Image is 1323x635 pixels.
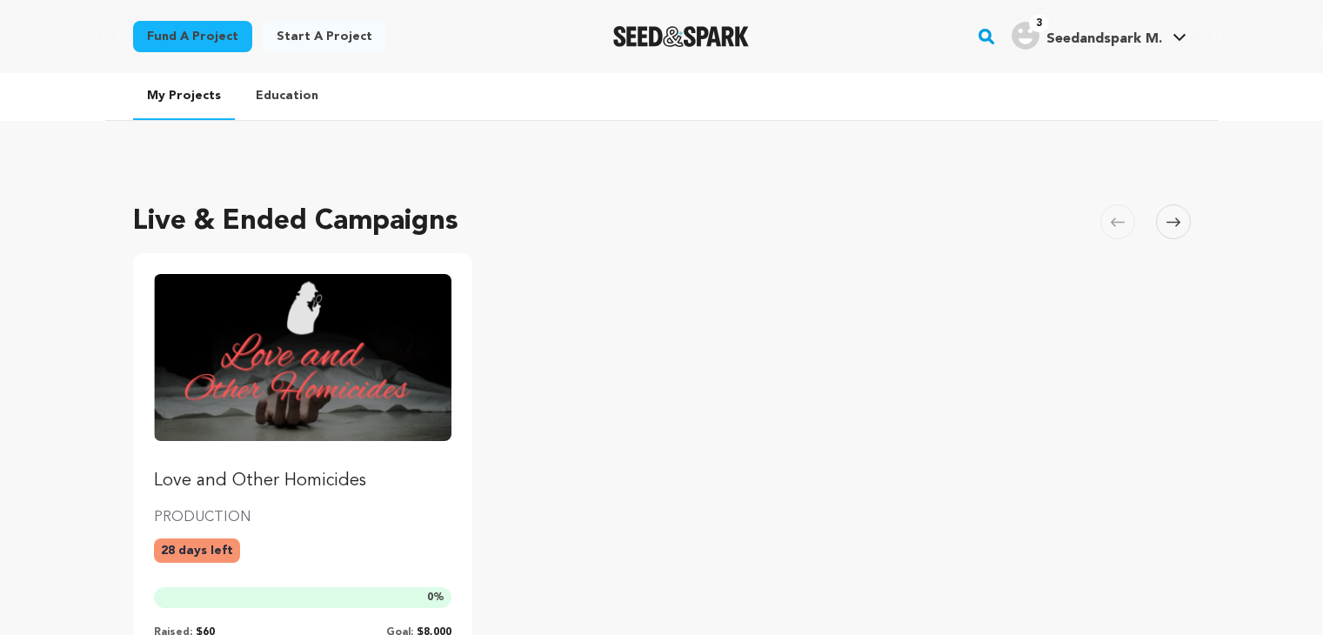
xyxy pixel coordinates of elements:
h2: Live & Ended Campaigns [133,201,458,243]
p: PRODUCTION [154,507,452,528]
span: % [427,591,444,605]
img: Seed&Spark Logo Dark Mode [613,26,750,47]
a: My Projects [133,73,235,120]
a: Seed&Spark Homepage [613,26,750,47]
span: Seedandspark M. [1046,32,1162,46]
img: user.png [1012,22,1039,50]
span: 3 [1029,15,1049,32]
p: Love and Other Homicides [154,469,452,493]
p: 28 days left [154,538,240,563]
a: Start a project [263,21,386,52]
a: Seedandspark M.'s Profile [1008,18,1190,50]
span: Seedandspark M.'s Profile [1008,18,1190,55]
a: Education [242,73,332,118]
div: Seedandspark M.'s Profile [1012,22,1162,50]
a: Fund a project [133,21,252,52]
span: 0 [427,592,433,603]
a: Fund Love and Other Homicides [154,274,452,493]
